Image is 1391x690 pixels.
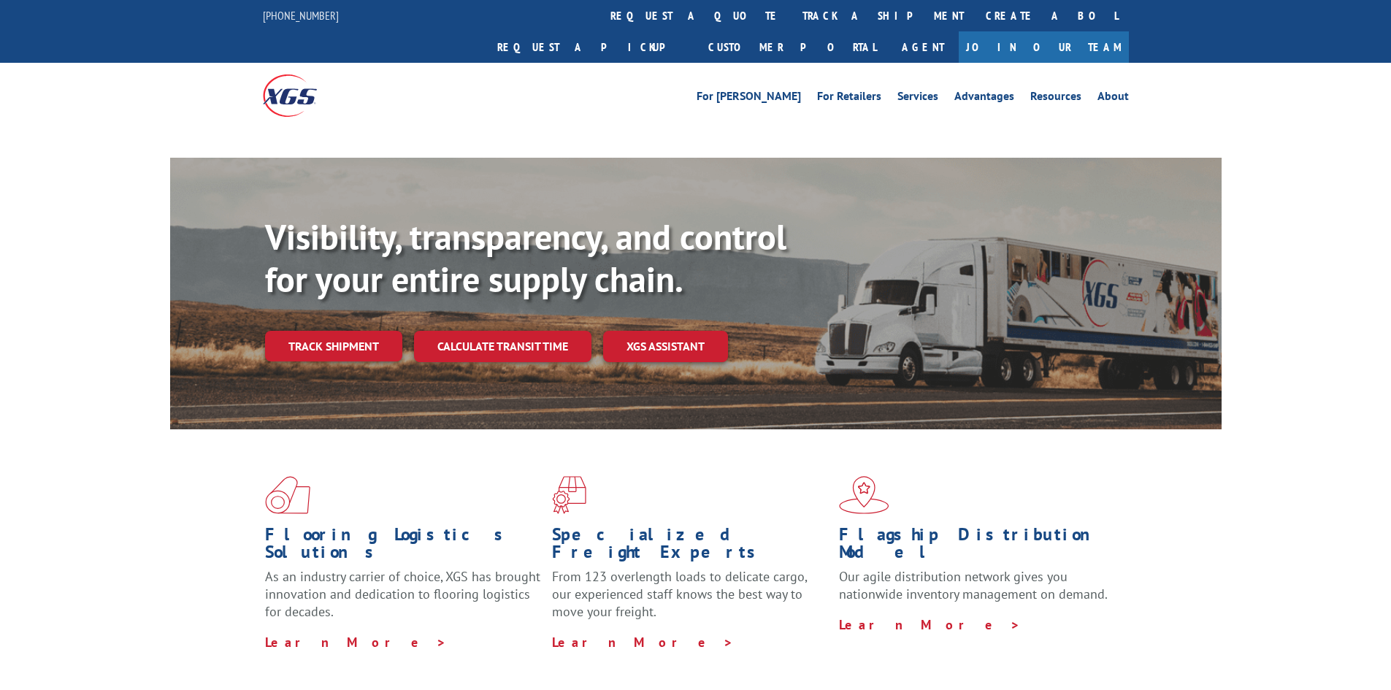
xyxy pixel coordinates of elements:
a: XGS ASSISTANT [603,331,728,362]
a: Join Our Team [959,31,1129,63]
a: Calculate transit time [414,331,591,362]
a: Agent [887,31,959,63]
a: [PHONE_NUMBER] [263,8,339,23]
a: Customer Portal [697,31,887,63]
a: Services [897,91,938,107]
a: Resources [1030,91,1081,107]
a: Advantages [954,91,1014,107]
a: Learn More > [839,616,1021,633]
img: xgs-icon-flagship-distribution-model-red [839,476,889,514]
a: Learn More > [552,634,734,651]
p: From 123 overlength loads to delicate cargo, our experienced staff knows the best way to move you... [552,568,828,633]
a: Track shipment [265,331,402,361]
b: Visibility, transparency, and control for your entire supply chain. [265,214,786,302]
a: For [PERSON_NAME] [697,91,801,107]
a: For Retailers [817,91,881,107]
a: Request a pickup [486,31,697,63]
h1: Specialized Freight Experts [552,526,828,568]
h1: Flooring Logistics Solutions [265,526,541,568]
img: xgs-icon-total-supply-chain-intelligence-red [265,476,310,514]
span: Our agile distribution network gives you nationwide inventory management on demand. [839,568,1108,602]
span: As an industry carrier of choice, XGS has brought innovation and dedication to flooring logistics... [265,568,540,620]
a: About [1097,91,1129,107]
img: xgs-icon-focused-on-flooring-red [552,476,586,514]
a: Learn More > [265,634,447,651]
h1: Flagship Distribution Model [839,526,1115,568]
